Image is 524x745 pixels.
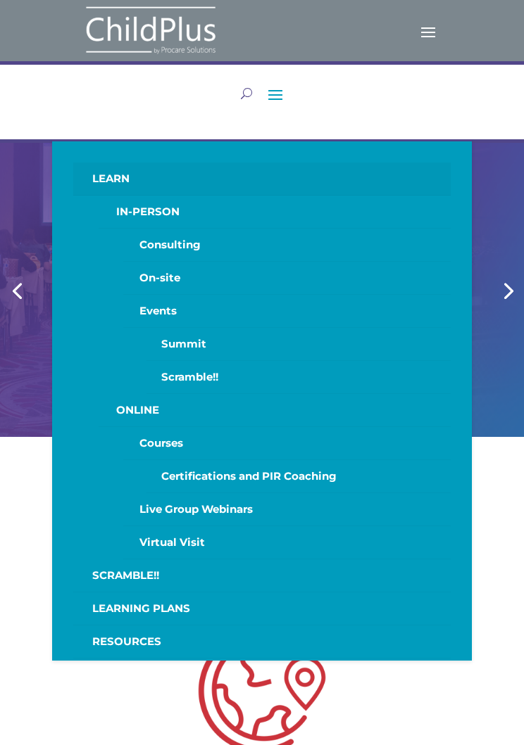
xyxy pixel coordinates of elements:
a: ONLINE [99,394,450,427]
a: Live Group Webinars [123,493,451,526]
a: Events [123,295,451,328]
a: Consulting [123,229,451,262]
a: Virtual Visit [123,526,451,559]
a: On-site [123,262,451,295]
a: RESOURCES [73,625,451,658]
a: Summit [146,328,451,361]
a: IN-PERSON [99,196,450,229]
a: Scramble!! [146,361,451,394]
a: LEARNING PLANS [73,592,451,625]
a: Certifications and PIR Coaching [146,460,451,493]
a: LEARN [73,163,451,196]
a: SCRAMBLE!! [73,559,451,592]
a: Courses [123,427,451,460]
